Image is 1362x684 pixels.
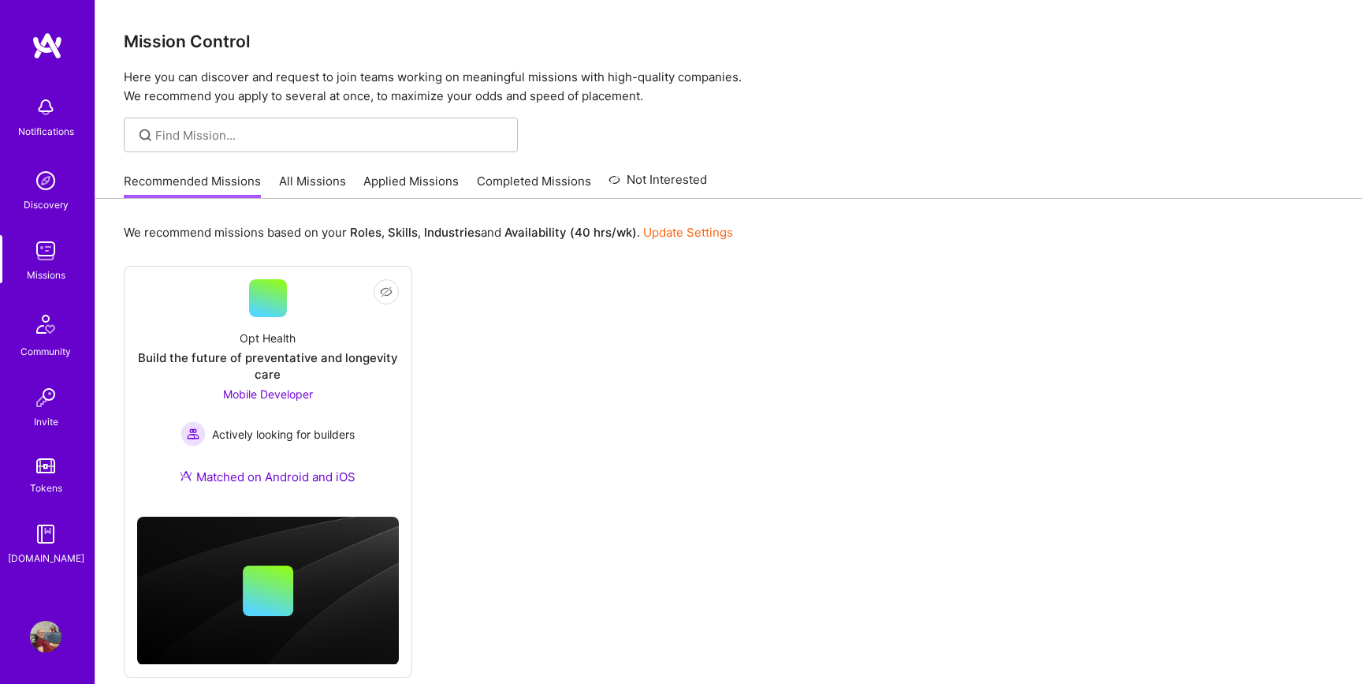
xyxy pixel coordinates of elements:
img: bell [30,92,61,123]
span: Actively looking for builders [212,426,355,443]
b: Skills [388,225,418,240]
img: Ateam Purple Icon [180,469,192,482]
a: Update Settings [643,225,733,240]
img: logo [32,32,63,60]
div: Notifications [18,123,74,140]
p: Here you can discover and request to join teams working on meaningful missions with high-quality ... [124,68,1334,106]
img: tokens [36,458,55,473]
div: Matched on Android and iOS [180,469,355,485]
img: discovery [30,165,61,196]
img: User Avatar [30,621,61,652]
input: Find Mission... [155,127,506,144]
b: Industries [424,225,481,240]
a: Not Interested [608,170,707,199]
img: teamwork [30,235,61,267]
div: Missions [27,267,65,283]
div: Build the future of preventative and longevity care [137,349,399,383]
a: Completed Missions [477,173,591,199]
i: icon SearchGrey [136,126,154,144]
a: Recommended Missions [124,173,261,199]
span: Mobile Developer [223,387,313,401]
div: Discovery [24,196,69,213]
div: Opt Health [240,330,296,346]
b: Roles [350,225,381,240]
b: Availability (40 hrs/wk) [504,225,637,240]
div: Invite [34,413,58,430]
div: Tokens [30,480,62,496]
p: We recommend missions based on your , , and . [124,224,733,241]
h3: Mission Control [124,32,1334,51]
div: [DOMAIN_NAME] [8,550,84,566]
a: User Avatar [26,621,65,652]
img: cover [137,517,399,665]
a: Applied Missions [363,173,459,199]
img: Actively looking for builders [180,421,206,447]
a: All Missions [279,173,346,199]
img: Community [27,305,65,343]
div: Community [20,343,71,360]
a: Opt HealthBuild the future of preventative and longevity careMobile Developer Actively looking fo... [137,279,399,504]
i: icon EyeClosed [380,286,393,298]
img: guide book [30,518,61,550]
img: Invite [30,382,61,413]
